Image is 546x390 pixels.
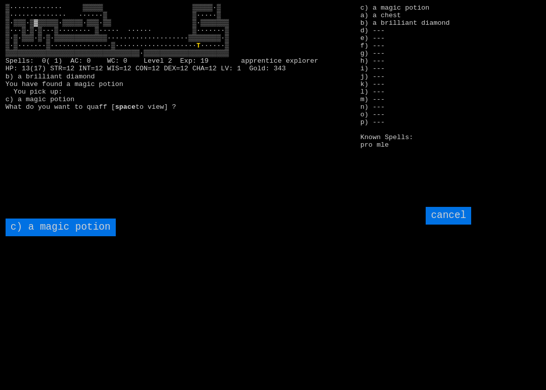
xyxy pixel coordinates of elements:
font: T [196,42,200,50]
input: c) a magic potion [6,219,116,236]
larn: ▒············· ▒▒▒▒▒ ▒▒▒▒▒·▒ ▒·············· ······▒ ▒·····▒ ▒·▒▒▒·▒▓▒▒▒▒▒·▒▒▒▒▒·▒▒▒·▒▒ ▒·▒▒▒▒▒▒▒... [6,4,349,199]
stats: c) a magic potion a) a chest b) a brilliant diamond d) --- e) --- f) --- g) --- h) --- i) --- j) ... [360,4,540,121]
b: space [115,103,135,111]
input: cancel [426,207,471,225]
